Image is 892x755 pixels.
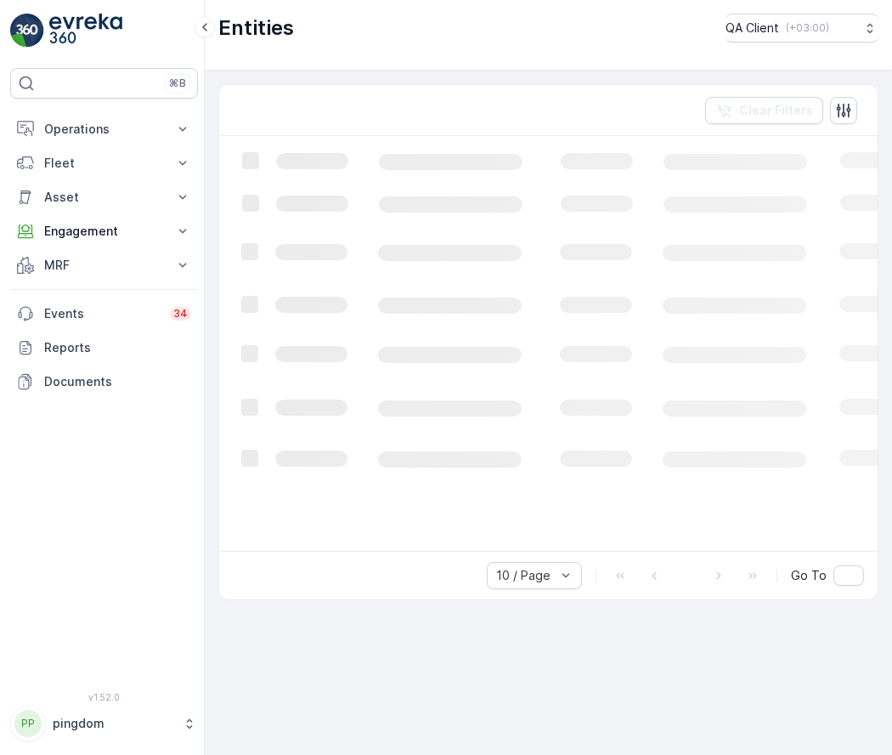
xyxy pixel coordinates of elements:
[10,365,198,399] a: Documents
[173,307,188,321] p: 34
[10,331,198,365] a: Reports
[44,121,164,138] p: Operations
[44,189,164,206] p: Asset
[786,21,829,35] p: ( +03:00 )
[725,20,779,37] p: QA Client
[10,146,198,180] button: Fleet
[10,214,198,248] button: Engagement
[739,102,813,119] p: Clear Filters
[44,257,164,274] p: MRF
[791,567,827,584] span: Go To
[53,715,174,732] p: pingdom
[44,155,164,172] p: Fleet
[10,14,44,48] img: logo
[44,223,164,240] p: Engagement
[10,180,198,214] button: Asset
[44,305,160,322] p: Events
[44,373,191,390] p: Documents
[49,14,122,48] img: logo_light-DOdMpM7g.png
[10,112,198,146] button: Operations
[14,710,42,737] div: PP
[10,248,198,282] button: MRF
[705,97,823,124] button: Clear Filters
[10,297,198,331] a: Events34
[44,339,191,356] p: Reports
[725,14,878,43] button: QA Client(+03:00)
[169,77,186,90] p: ⌘B
[10,692,198,702] span: v 1.52.0
[10,706,198,741] button: PPpingdom
[218,14,294,42] p: Entities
